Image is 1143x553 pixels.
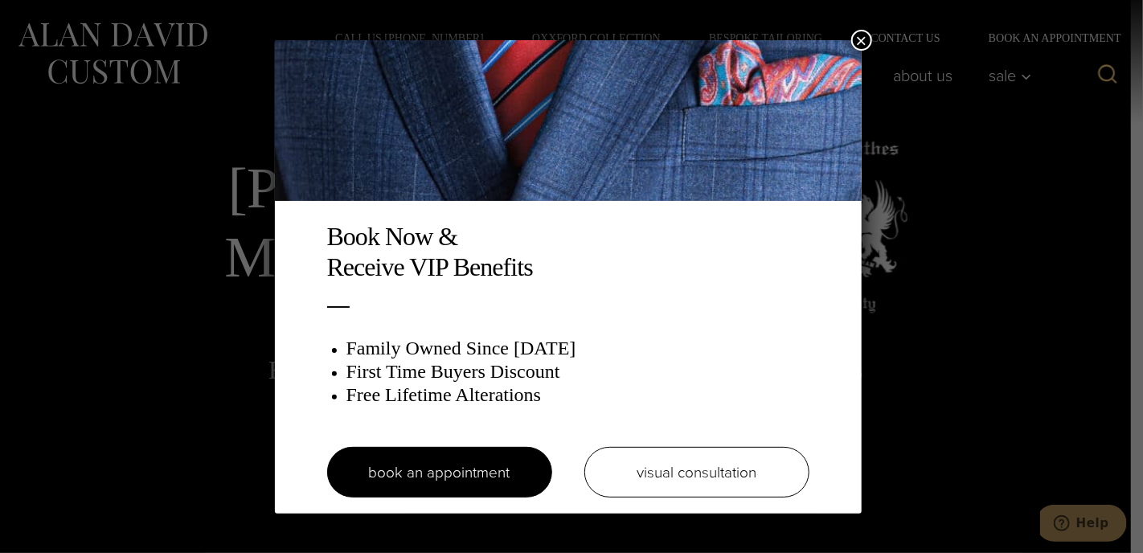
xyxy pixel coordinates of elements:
[346,337,809,360] h3: Family Owned Since [DATE]
[327,221,809,283] h2: Book Now & Receive VIP Benefits
[584,447,809,498] a: visual consultation
[327,447,552,498] a: book an appointment
[36,11,69,26] span: Help
[851,30,872,51] button: Close
[346,383,809,407] h3: Free Lifetime Alterations
[346,360,809,383] h3: First Time Buyers Discount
